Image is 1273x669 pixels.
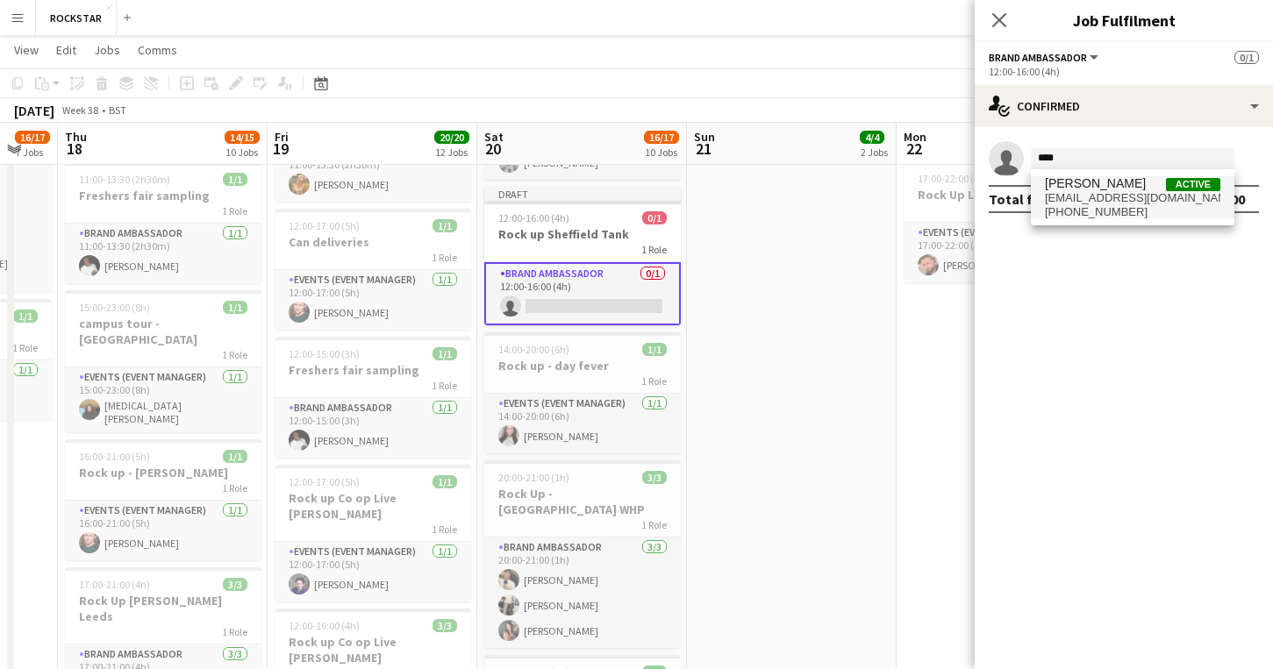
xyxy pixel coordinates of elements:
[275,129,289,145] span: Fri
[433,475,457,488] span: 1/1
[1045,191,1220,205] span: tiasitumorang@icloud.com
[62,139,87,159] span: 18
[223,578,247,591] span: 3/3
[222,348,247,361] span: 1 Role
[484,486,681,517] h3: Rock Up - [GEOGRAPHIC_DATA] WHP
[131,39,184,61] a: Comms
[289,475,360,488] span: 12:00-17:00 (5h)
[289,219,360,232] span: 12:00-17:00 (5h)
[65,162,261,283] app-job-card: 11:00-13:30 (2h30m)1/1Freshers fair sampling1 RoleBrand Ambassador1/111:00-13:30 (2h30m)[PERSON_N...
[975,85,1273,127] div: Confirmed
[484,262,681,325] app-card-role: Brand Ambassador0/112:00-16:00 (4h)
[275,142,471,202] app-card-role: Brand Ambassador1/111:00-13:30 (2h30m)[PERSON_NAME]
[642,211,667,224] span: 0/1
[65,129,87,145] span: Thu
[498,211,569,224] span: 12:00-16:00 (4h)
[36,1,117,35] button: ROCKSTAR
[434,131,469,144] span: 20/20
[645,146,678,159] div: 10 Jobs
[65,367,261,432] app-card-role: Events (Event Manager)1/115:00-23:00 (8h)[MEDICAL_DATA][PERSON_NAME]
[498,471,569,484] span: 20:00-21:00 (1h)
[138,42,177,58] span: Comms
[989,190,1048,208] div: Total fee
[225,146,259,159] div: 10 Jobs
[13,310,38,323] span: 1/1
[484,358,681,374] h3: Rock up - day fever
[109,103,126,117] div: BST
[275,270,471,330] app-card-role: Events (Event Manager)1/112:00-17:00 (5h)[PERSON_NAME]
[484,332,681,453] div: 14:00-20:00 (6h)1/1Rock up - day fever1 RoleEvents (Event Manager)1/114:00-20:00 (6h)[PERSON_NAME]
[65,465,261,480] h3: Rock up - [PERSON_NAME]
[694,129,715,145] span: Sun
[275,465,471,601] app-job-card: 12:00-17:00 (5h)1/1Rock up Co op Live [PERSON_NAME]1 RoleEvents (Event Manager)1/112:00-17:00 (5h...
[87,39,127,61] a: Jobs
[65,439,261,560] app-job-card: 16:00-21:00 (5h)1/1Rock up - [PERSON_NAME]1 RoleEvents (Event Manager)1/116:00-21:00 (5h)[PERSON_...
[275,362,471,378] h3: Freshers fair sampling
[432,523,457,536] span: 1 Role
[482,139,504,159] span: 20
[975,9,1273,32] h3: Job Fulfilment
[223,301,247,314] span: 1/1
[904,187,1100,203] h3: Rock Up Leeds Mint
[7,39,46,61] a: View
[989,51,1087,64] span: Brand Ambassador
[56,42,76,58] span: Edit
[275,490,471,522] h3: Rock up Co op Live [PERSON_NAME]
[861,146,888,159] div: 2 Jobs
[1045,176,1146,191] span: tia situmorang
[433,347,457,360] span: 1/1
[275,234,471,250] h3: Can deliveries
[65,501,261,560] app-card-role: Events (Event Manager)1/116:00-21:00 (5h)[PERSON_NAME]
[484,226,681,242] h3: Rock up Sheffield Tank
[989,65,1259,78] div: 12:00-16:00 (4h)
[222,204,247,217] span: 1 Role
[918,172,989,185] span: 17:00-22:00 (5h)
[641,518,667,531] span: 1 Role
[498,343,569,356] span: 14:00-20:00 (6h)
[275,634,471,665] h3: Rock up Co op Live [PERSON_NAME]
[989,51,1101,64] button: Brand Ambassador
[1234,51,1259,64] span: 0/1
[484,537,681,648] app-card-role: Brand Ambassador3/320:00-21:00 (1h)[PERSON_NAME][PERSON_NAME][PERSON_NAME]
[275,337,471,458] div: 12:00-15:00 (3h)1/1Freshers fair sampling1 RoleBrand Ambassador1/112:00-15:00 (3h)[PERSON_NAME]
[222,481,247,495] span: 1 Role
[14,42,39,58] span: View
[65,290,261,432] app-job-card: 15:00-23:00 (8h)1/1campus tour - [GEOGRAPHIC_DATA]1 RoleEvents (Event Manager)1/115:00-23:00 (8h)...
[432,379,457,392] span: 1 Role
[641,243,667,256] span: 1 Role
[275,542,471,601] app-card-role: Events (Event Manager)1/112:00-17:00 (5h)[PERSON_NAME]
[435,146,468,159] div: 12 Jobs
[484,187,681,325] app-job-card: Draft12:00-16:00 (4h)0/1Rock up Sheffield Tank1 RoleBrand Ambassador0/112:00-16:00 (4h)
[289,619,360,632] span: 12:00-16:00 (4h)
[15,131,50,144] span: 16/17
[65,188,261,203] h3: Freshers fair sampling
[65,224,261,283] app-card-role: Brand Ambassador1/111:00-13:30 (2h30m)[PERSON_NAME]
[65,593,261,624] h3: Rock Up [PERSON_NAME] Leeds
[691,139,715,159] span: 21
[79,301,150,314] span: 15:00-23:00 (8h)
[484,129,504,145] span: Sat
[12,341,38,354] span: 1 Role
[289,347,360,360] span: 12:00-15:00 (3h)
[65,316,261,347] h3: campus tour - [GEOGRAPHIC_DATA]
[79,173,170,186] span: 11:00-13:30 (2h30m)
[904,161,1100,282] app-job-card: 17:00-22:00 (5h)1/1Rock Up Leeds Mint1 RoleEvents (Event Manager)1/117:00-22:00 (5h)[PERSON_NAME]
[904,129,926,145] span: Mon
[79,578,150,591] span: 17:00-21:00 (4h)
[225,131,260,144] span: 14/15
[642,471,667,484] span: 3/3
[58,103,102,117] span: Week 38
[641,374,667,388] span: 1 Role
[642,343,667,356] span: 1/1
[272,139,289,159] span: 19
[860,131,884,144] span: 4/4
[14,102,54,119] div: [DATE]
[904,223,1100,282] app-card-role: Events (Event Manager)1/117:00-22:00 (5h)[PERSON_NAME]
[1166,178,1220,191] span: Active
[275,209,471,330] div: 12:00-17:00 (5h)1/1Can deliveries1 RoleEvents (Event Manager)1/112:00-17:00 (5h)[PERSON_NAME]
[222,625,247,638] span: 1 Role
